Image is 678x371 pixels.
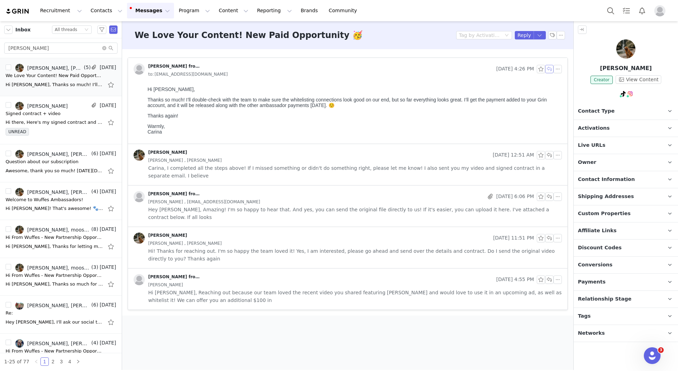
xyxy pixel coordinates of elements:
[496,65,534,73] span: [DATE] 4:26 PM
[148,206,562,221] span: Hey [PERSON_NAME], Amazing! I'm so happy to hear that. And yes, you can send the original file di...
[3,40,414,51] p: Warmly, Carina
[578,124,610,132] span: Activations
[148,274,201,280] div: [PERSON_NAME] from Wuffes
[6,319,103,326] div: Hey Taylor, I'll ask our social team and get back to you! :) Carina
[15,301,90,310] a: [PERSON_NAME], [PERSON_NAME]
[578,210,631,218] span: Custom Properties
[214,3,253,18] button: Content
[148,150,187,155] div: [PERSON_NAME]
[148,247,562,263] span: Hi! Thanks for reaching out. I'm so happy the team loved it! Yes, I am interested, please go ahea...
[15,264,24,272] img: a891bd84-b5c4-480e-914f-645dccd293e2.jpg
[578,227,617,235] span: Affiliate Links
[459,32,500,39] div: Tag by Activation
[6,348,103,355] div: Hi From Wuffes - New Partnership Opportunity!
[109,25,118,34] span: Send Email
[86,3,127,18] button: Contacts
[493,151,534,159] span: [DATE] 12:51 AM
[134,63,201,75] a: [PERSON_NAME] from Wuffes
[578,176,635,183] span: Contact Information
[32,357,40,366] li: Previous Page
[27,265,90,271] div: [PERSON_NAME], moosesgoldentails
[174,3,214,18] button: Program
[603,3,618,18] button: Search
[4,357,29,366] li: 1-25 of 77
[148,164,562,180] span: Carina, I completed all the steps above! If I missed something or didn't do something right, plea...
[15,26,31,33] span: Inbox
[6,158,78,165] div: Question about our subscription
[578,330,605,337] span: Networks
[6,167,103,174] div: Awesome, thank you so much! On Thu, Sep 18, 2025 at 3:55 PM Carina de Lemos <carina@wuffes.com> w...
[15,102,68,110] a: [PERSON_NAME]
[658,347,664,353] span: 3
[15,226,24,234] img: a891bd84-b5c4-480e-914f-645dccd293e2.jpg
[15,188,24,196] img: a891bd84-b5c4-480e-914f-645dccd293e2.jpg
[15,188,90,196] a: [PERSON_NAME], [PERSON_NAME]
[6,243,103,250] div: Hi Taylor, Thanks for letting me know! I just shared a welcome email with all the next steps and ...
[27,341,90,346] div: [PERSON_NAME], [PERSON_NAME]
[650,5,672,16] button: Profile
[134,274,145,285] img: placeholder-profile.jpg
[128,185,567,227] div: [PERSON_NAME] from Wuffes [DATE] 6:06 PM[PERSON_NAME] , [EMAIL_ADDRESS][DOMAIN_NAME] Hey [PERSON_...
[6,281,103,288] div: Hi Carine, Thanks so much for reaching out and for your patience with our response. I've taken th...
[325,3,364,18] a: Community
[616,39,635,59] img: Taylor
[4,43,118,54] input: Search mail
[134,274,201,285] a: [PERSON_NAME] from Wuffes
[15,150,24,158] img: a891bd84-b5c4-480e-914f-645dccd293e2.jpg
[6,81,103,88] div: Hi Taylor, Thanks so much! I'll double-check with the team to make sure the whitelisting connecti...
[128,58,567,84] div: [PERSON_NAME] from Wuffes [DATE] 4:26 PMto:[EMAIL_ADDRESS][DOMAIN_NAME]
[134,150,145,161] img: a891bd84-b5c4-480e-914f-645dccd293e2.jpg
[6,205,103,212] div: Hi Taylor! That's awesome! 🐾 So excited for Moose to get started and can't wait to see the conten...
[6,110,60,117] div: Signed contract + video
[40,357,49,366] li: 1
[148,198,260,206] span: [PERSON_NAME] , [EMAIL_ADDRESS][DOMAIN_NAME]
[127,3,174,18] button: Messages
[6,234,103,241] div: Hi From Wuffes - New Partnership Opportunity!
[108,46,113,51] i: icon: search
[505,33,509,38] i: icon: down
[36,3,86,18] button: Recruitment
[148,233,187,238] div: [PERSON_NAME]
[15,339,24,348] img: 453732f9-69ae-4d6e-9d20-e5da1b279c83.jpg
[41,358,48,365] a: 1
[515,31,534,39] button: Reply
[3,13,414,24] p: Thanks so much! I’ll double-check with the team to make sure the whitelisting connections look go...
[76,359,80,364] i: icon: right
[578,142,605,149] span: Live URLs
[627,91,633,97] img: instagram.svg
[6,119,103,126] div: Hi there, Here's my signed contract and video! Thanks, Taylor Naumann
[15,150,90,158] a: [PERSON_NAME], [PERSON_NAME], [PERSON_NAME]
[253,3,296,18] button: Reporting
[148,289,562,304] span: Hi [PERSON_NAME], Reaching out because our team loved the recent video you shared featuring [PERS...
[135,29,363,41] h3: We Love Your Content! New Paid Opportunity 🥳
[55,26,77,33] div: All threads
[15,102,24,110] img: a891bd84-b5c4-480e-914f-645dccd293e2.jpg
[27,303,90,308] div: [PERSON_NAME], [PERSON_NAME]
[102,46,106,50] i: icon: close-circle
[578,278,605,286] span: Payments
[6,8,30,15] img: grin logo
[128,268,567,310] div: [PERSON_NAME] from Wuffes [DATE] 4:55 PM[PERSON_NAME] Hi [PERSON_NAME], Reaching out because our ...
[616,75,661,84] button: View Content
[134,233,145,244] img: a891bd84-b5c4-480e-914f-645dccd293e2.jpg
[493,234,534,242] span: [DATE] 11:51 PM
[578,107,615,115] span: Contact Type
[134,191,201,202] a: [PERSON_NAME] from Wuffes
[496,192,534,201] span: [DATE] 6:06 PM
[578,312,591,320] span: Tags
[74,357,82,366] li: Next Page
[134,63,145,75] img: placeholder-profile.jpg
[134,233,187,244] a: [PERSON_NAME]
[6,310,13,317] div: Re:
[578,159,596,166] span: Owner
[15,226,90,234] a: [PERSON_NAME], moosesgoldentails
[128,227,567,268] div: [PERSON_NAME] [DATE] 11:51 PM[PERSON_NAME] , [PERSON_NAME] Hi! Thanks for reaching out. I'm so ha...
[27,151,90,157] div: [PERSON_NAME], [PERSON_NAME], [PERSON_NAME]
[15,264,90,272] a: [PERSON_NAME], moosesgoldentails
[134,191,145,202] img: placeholder-profile.jpg
[619,3,634,18] a: Tasks
[66,358,74,365] a: 4
[654,5,665,16] img: placeholder-profile.jpg
[148,191,201,197] div: [PERSON_NAME] from Wuffes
